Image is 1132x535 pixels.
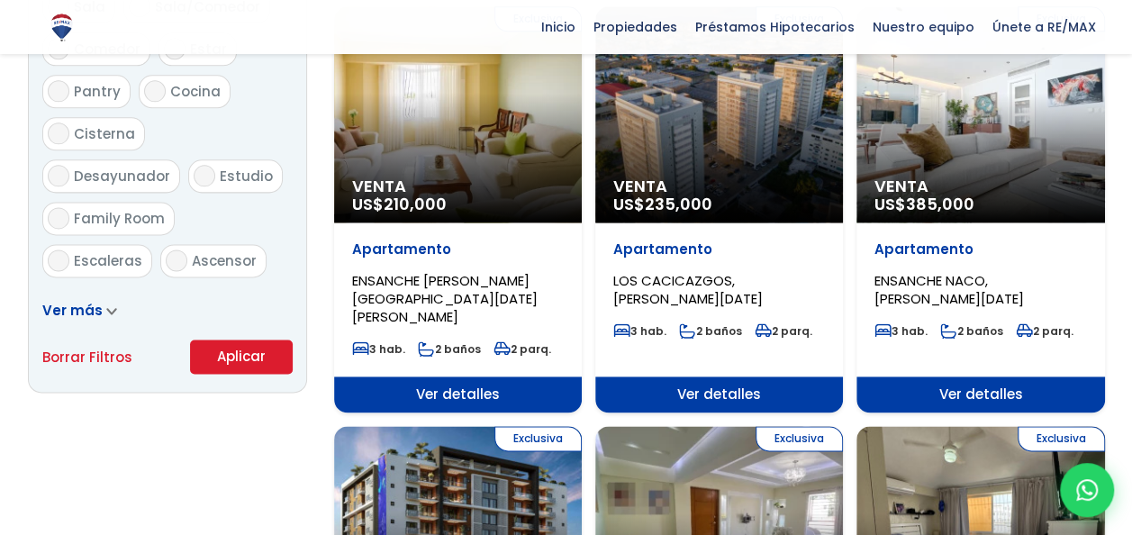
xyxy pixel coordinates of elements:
span: LOS CACICAZGOS, [PERSON_NAME][DATE] [613,271,763,308]
input: Cisterna [48,122,69,144]
span: 2 parq. [755,323,812,339]
span: Cocina [170,82,221,101]
span: Ver detalles [595,376,843,413]
span: 210,000 [384,193,447,215]
span: Inicio [532,14,584,41]
span: Desayunador [74,167,170,186]
input: Desayunador [48,165,69,186]
input: Ascensor [166,249,187,271]
span: Venta [874,177,1086,195]
a: Exclusiva Venta US$210,000 Apartamento ENSANCHE [PERSON_NAME][GEOGRAPHIC_DATA][DATE][PERSON_NAME]... [334,6,582,413]
span: Únete a RE/MAX [983,14,1105,41]
input: Cocina [144,80,166,102]
p: Apartamento [613,240,825,258]
span: 385,000 [906,193,974,215]
span: Venta [613,177,825,195]
span: Family Room [74,209,165,228]
span: Estudio [220,167,273,186]
a: Borrar Filtros [42,346,132,368]
span: Pantry [74,82,121,101]
span: Escaleras [74,251,142,270]
span: US$ [352,193,447,215]
input: Pantry [48,80,69,102]
p: Apartamento [874,240,1086,258]
span: 2 parq. [1016,323,1073,339]
a: Exclusiva Venta US$235,000 Apartamento LOS CACICAZGOS, [PERSON_NAME][DATE] 3 hab. 2 baños 2 parq.... [595,6,843,413]
input: Estudio [194,165,215,186]
span: Exclusiva [494,426,582,451]
input: Escaleras [48,249,69,271]
span: 2 baños [418,341,481,357]
span: US$ [613,193,712,215]
span: Ver detalles [856,376,1104,413]
span: Ascensor [192,251,257,270]
span: 3 hab. [613,323,666,339]
button: Aplicar [190,340,293,374]
span: Propiedades [584,14,686,41]
span: Nuestro equipo [864,14,983,41]
a: Ver más [42,301,117,320]
span: Venta [352,177,564,195]
span: 2 parq. [494,341,551,357]
span: ENSANCHE NACO, [PERSON_NAME][DATE] [874,271,1024,308]
span: Préstamos Hipotecarios [686,14,864,41]
span: Ver más [42,301,103,320]
span: Exclusiva [756,426,843,451]
span: 2 baños [679,323,742,339]
span: 3 hab. [874,323,928,339]
span: Cisterna [74,124,135,143]
a: Exclusiva Venta US$385,000 Apartamento ENSANCHE NACO, [PERSON_NAME][DATE] 3 hab. 2 baños 2 parq. ... [856,6,1104,413]
span: ENSANCHE [PERSON_NAME][GEOGRAPHIC_DATA][DATE][PERSON_NAME] [352,271,538,326]
span: 2 baños [940,323,1003,339]
span: Ver detalles [334,376,582,413]
span: Exclusiva [1018,426,1105,451]
input: Family Room [48,207,69,229]
p: Apartamento [352,240,564,258]
span: 3 hab. [352,341,405,357]
span: US$ [874,193,974,215]
span: 235,000 [645,193,712,215]
img: Logo de REMAX [46,12,77,43]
